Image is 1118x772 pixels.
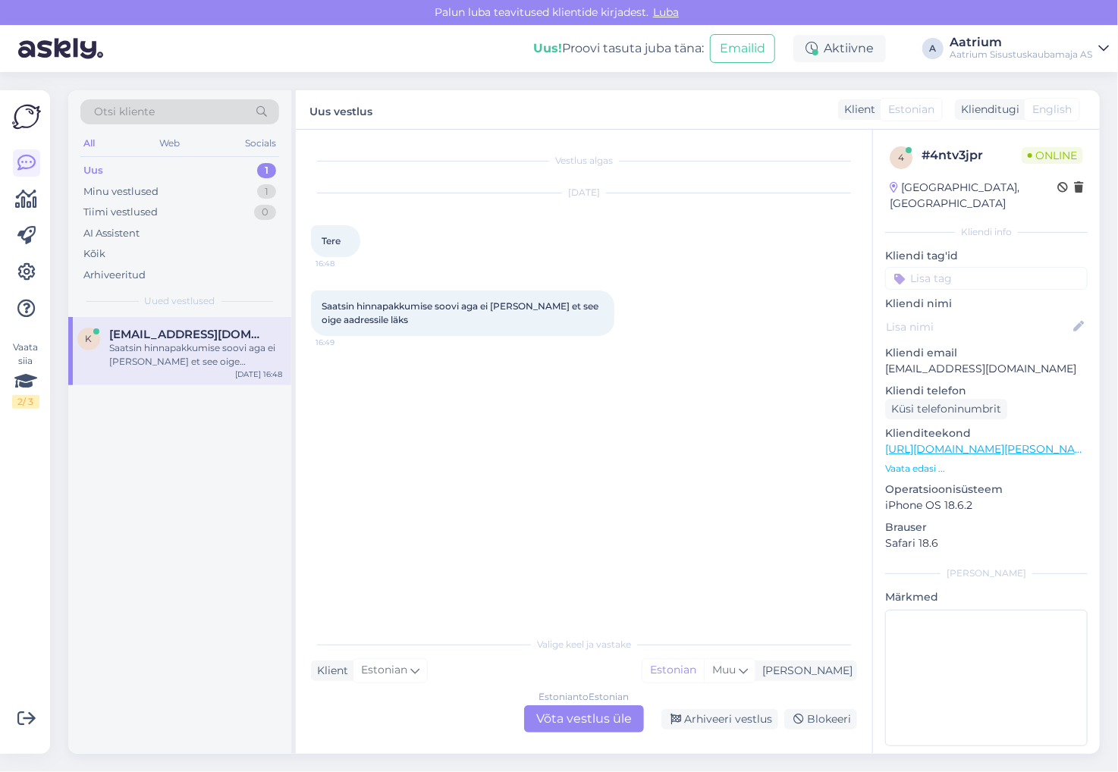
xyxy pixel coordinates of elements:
div: Saatsin hinnapakkumise soovi aga ei [PERSON_NAME] et see oige aadressile läks [109,341,282,369]
span: k.meresaar@gmail.com [109,328,267,341]
p: Kliendi email [885,345,1088,361]
input: Lisa nimi [886,319,1070,335]
div: Aktiivne [793,35,886,62]
span: Estonian [888,102,934,118]
div: Võta vestlus üle [524,705,644,733]
div: Klient [838,102,875,118]
div: Küsi telefoninumbrit [885,399,1007,419]
span: Muu [712,663,736,676]
a: AatriumAatrium Sisustuskaubamaja AS [950,36,1109,61]
div: Klienditugi [955,102,1019,118]
span: 16:48 [316,258,372,269]
span: Luba [649,5,683,19]
div: [GEOGRAPHIC_DATA], [GEOGRAPHIC_DATA] [890,180,1057,212]
div: Valige keel ja vastake [311,638,857,651]
p: Operatsioonisüsteem [885,482,1088,497]
span: Uued vestlused [145,294,215,308]
div: Estonian to Estonian [539,690,630,704]
div: Uus [83,163,103,178]
div: Proovi tasuta juba täna: [533,39,704,58]
span: k [86,333,93,344]
div: Estonian [642,659,704,682]
p: Vaata edasi ... [885,462,1088,475]
div: AI Assistent [83,226,140,241]
span: Otsi kliente [94,104,155,120]
p: Klienditeekond [885,425,1088,441]
b: Uus! [533,41,562,55]
span: English [1032,102,1072,118]
span: Online [1022,147,1083,164]
div: Aatrium [950,36,1092,49]
div: # 4ntv3jpr [922,146,1022,165]
div: Socials [242,133,279,153]
label: Uus vestlus [309,99,372,120]
span: 16:49 [316,337,372,348]
div: 0 [254,205,276,220]
p: [EMAIL_ADDRESS][DOMAIN_NAME] [885,361,1088,377]
span: Saatsin hinnapakkumise soovi aga ei [PERSON_NAME] et see oige aadressile läks [322,300,601,325]
p: Kliendi tag'id [885,248,1088,264]
div: Web [157,133,184,153]
p: Kliendi nimi [885,296,1088,312]
div: Kliendi info [885,225,1088,239]
div: Klient [311,663,348,679]
img: Askly Logo [12,102,41,131]
div: [DATE] 16:48 [235,369,282,380]
div: [PERSON_NAME] [885,566,1088,580]
div: A [922,38,944,59]
a: [URL][DOMAIN_NAME][PERSON_NAME] [885,442,1094,456]
div: Vestlus algas [311,154,857,168]
p: Märkmed [885,589,1088,605]
div: Kõik [83,246,105,262]
p: Kliendi telefon [885,383,1088,399]
p: iPhone OS 18.6.2 [885,497,1088,513]
div: Vaata siia [12,340,39,409]
div: [DATE] [311,186,857,199]
span: 4 [898,152,904,163]
div: 1 [257,163,276,178]
div: Arhiveeritud [83,268,146,283]
div: Arhiveeri vestlus [661,709,778,730]
div: Minu vestlused [83,184,159,199]
input: Lisa tag [885,267,1088,290]
span: Tere [322,235,341,246]
div: [PERSON_NAME] [756,663,853,679]
div: Blokeeri [784,709,857,730]
button: Emailid [710,34,775,63]
div: Aatrium Sisustuskaubamaja AS [950,49,1092,61]
div: All [80,133,98,153]
div: 2 / 3 [12,395,39,409]
p: Brauser [885,519,1088,535]
div: Tiimi vestlused [83,205,158,220]
span: Estonian [361,662,407,679]
p: Safari 18.6 [885,535,1088,551]
div: 1 [257,184,276,199]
